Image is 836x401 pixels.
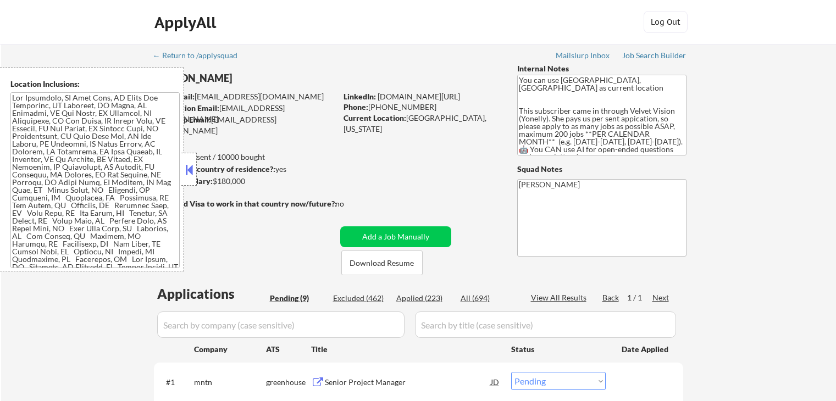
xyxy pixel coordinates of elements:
[10,79,180,90] div: Location Inclusions:
[154,71,380,85] div: [PERSON_NAME]
[622,344,670,355] div: Date Applied
[396,293,451,304] div: Applied (223)
[627,292,652,303] div: 1 / 1
[166,377,185,388] div: #1
[154,199,337,208] strong: Will need Visa to work in that country now/future?:
[556,51,611,62] a: Mailslurp Inbox
[415,311,676,338] input: Search by title (case sensitive)
[157,311,405,338] input: Search by company (case sensitive)
[517,164,686,175] div: Squad Notes
[154,114,336,136] div: [EMAIL_ADDRESS][DOMAIN_NAME]
[461,293,516,304] div: All (694)
[154,103,336,124] div: [EMAIL_ADDRESS][DOMAIN_NAME]
[333,293,388,304] div: Excluded (462)
[517,63,686,74] div: Internal Notes
[531,292,590,303] div: View All Results
[344,113,406,122] strong: Current Location:
[622,51,686,62] a: Job Search Builder
[153,164,333,175] div: yes
[344,92,376,101] strong: LinkedIn:
[194,377,266,388] div: mntn
[344,102,499,113] div: [PHONE_NUMBER]
[511,339,606,359] div: Status
[490,372,501,392] div: JD
[344,102,368,112] strong: Phone:
[378,92,460,101] a: [DOMAIN_NAME][URL]
[194,344,266,355] div: Company
[266,344,311,355] div: ATS
[153,164,275,174] strong: Can work in country of residence?:
[325,377,491,388] div: Senior Project Manager
[335,198,367,209] div: no
[311,344,501,355] div: Title
[644,11,688,33] button: Log Out
[154,91,336,102] div: [EMAIL_ADDRESS][DOMAIN_NAME]
[266,377,311,388] div: greenhouse
[153,152,336,163] div: 223 sent / 10000 bought
[153,51,248,62] a: ← Return to /applysquad
[341,250,423,275] button: Download Resume
[652,292,670,303] div: Next
[153,52,248,59] div: ← Return to /applysquad
[340,226,451,247] button: Add a Job Manually
[622,52,686,59] div: Job Search Builder
[602,292,620,303] div: Back
[270,293,325,304] div: Pending (9)
[157,287,266,300] div: Applications
[344,113,499,134] div: [GEOGRAPHIC_DATA], [US_STATE]
[154,13,219,32] div: ApplyAll
[556,52,611,59] div: Mailslurp Inbox
[153,176,336,187] div: $180,000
